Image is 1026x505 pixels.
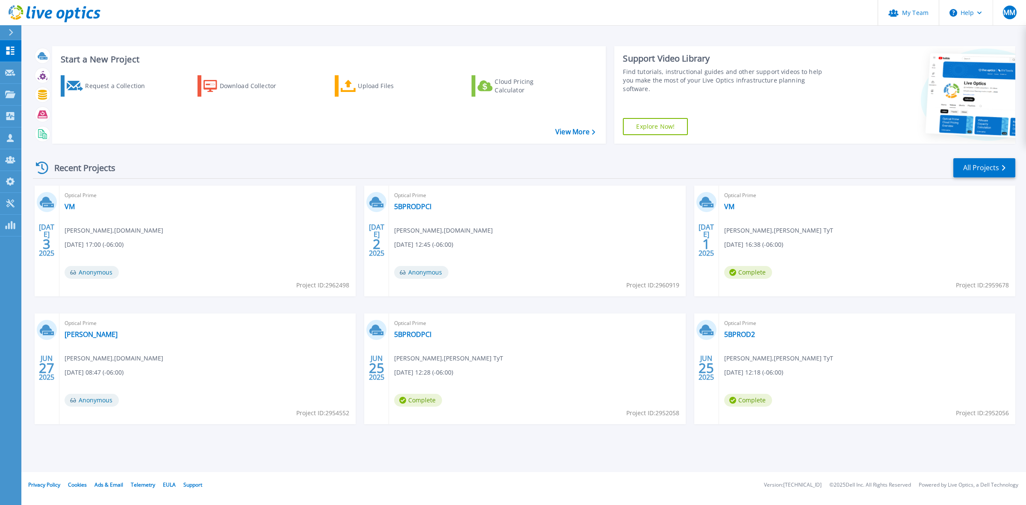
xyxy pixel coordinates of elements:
span: [PERSON_NAME] , [DOMAIN_NAME] [65,354,163,363]
h3: Start a New Project [61,55,595,64]
span: MM [1003,9,1015,16]
span: [PERSON_NAME] , [PERSON_NAME] TyT [724,226,833,235]
a: Support [183,481,202,488]
span: 3 [43,240,50,248]
span: Complete [724,266,772,279]
span: Optical Prime [724,191,1010,200]
div: Request a Collection [85,77,153,95]
span: Anonymous [394,266,448,279]
div: JUN 2025 [698,352,714,384]
span: Project ID: 2954552 [296,408,349,418]
a: Explore Now! [623,118,688,135]
span: Optical Prime [394,191,680,200]
div: Download Collector [220,77,288,95]
span: Anonymous [65,394,119,407]
a: Ads & Email [94,481,123,488]
a: [PERSON_NAME] [65,330,118,339]
span: Complete [724,394,772,407]
span: [DATE] 12:28 (-06:00) [394,368,453,377]
a: Telemetry [131,481,155,488]
span: Optical Prime [65,319,351,328]
a: Privacy Policy [28,481,60,488]
span: Project ID: 2962498 [296,281,349,290]
span: [PERSON_NAME] , [PERSON_NAME] TyT [394,354,503,363]
div: JUN 2025 [369,352,385,384]
li: Version: [TECHNICAL_ID] [764,482,822,488]
span: Project ID: 2952056 [956,408,1009,418]
a: EULA [163,481,176,488]
span: Project ID: 2960919 [626,281,679,290]
span: Complete [394,394,442,407]
a: VM [724,202,734,211]
span: [PERSON_NAME] , [PERSON_NAME] TyT [724,354,833,363]
span: Anonymous [65,266,119,279]
a: 5BPRODPCI [394,330,431,339]
span: [DATE] 12:45 (-06:00) [394,240,453,249]
div: Cloud Pricing Calculator [495,77,563,95]
li: Powered by Live Optics, a Dell Technology [919,482,1018,488]
div: [DATE] 2025 [369,224,385,256]
a: Download Collector [198,75,293,97]
span: [PERSON_NAME] , [DOMAIN_NAME] [394,226,493,235]
li: © 2025 Dell Inc. All Rights Reserved [829,482,911,488]
div: JUN 2025 [38,352,55,384]
div: Recent Projects [33,157,127,178]
div: Support Video Library [623,53,829,64]
div: [DATE] 2025 [698,224,714,256]
span: 27 [39,364,54,372]
a: Cookies [68,481,87,488]
a: VM [65,202,75,211]
div: [DATE] 2025 [38,224,55,256]
span: 25 [699,364,714,372]
span: [DATE] 08:47 (-06:00) [65,368,124,377]
span: 1 [702,240,710,248]
span: Optical Prime [394,319,680,328]
span: 25 [369,364,384,372]
span: Project ID: 2959678 [956,281,1009,290]
a: View More [555,128,595,136]
span: [DATE] 17:00 (-06:00) [65,240,124,249]
div: Find tutorials, instructional guides and other support videos to help you make the most of your L... [623,68,829,93]
a: All Projects [953,158,1015,177]
span: [DATE] 12:18 (-06:00) [724,368,783,377]
a: 5BPRODPCI [394,202,431,211]
span: Optical Prime [724,319,1010,328]
a: 5BPROD2 [724,330,755,339]
span: [PERSON_NAME] , [DOMAIN_NAME] [65,226,163,235]
span: Optical Prime [65,191,351,200]
a: Request a Collection [61,75,156,97]
a: Cloud Pricing Calculator [472,75,567,97]
a: Upload Files [335,75,430,97]
span: 2 [373,240,380,248]
div: Upload Files [358,77,426,95]
span: [DATE] 16:38 (-06:00) [724,240,783,249]
span: Project ID: 2952058 [626,408,679,418]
